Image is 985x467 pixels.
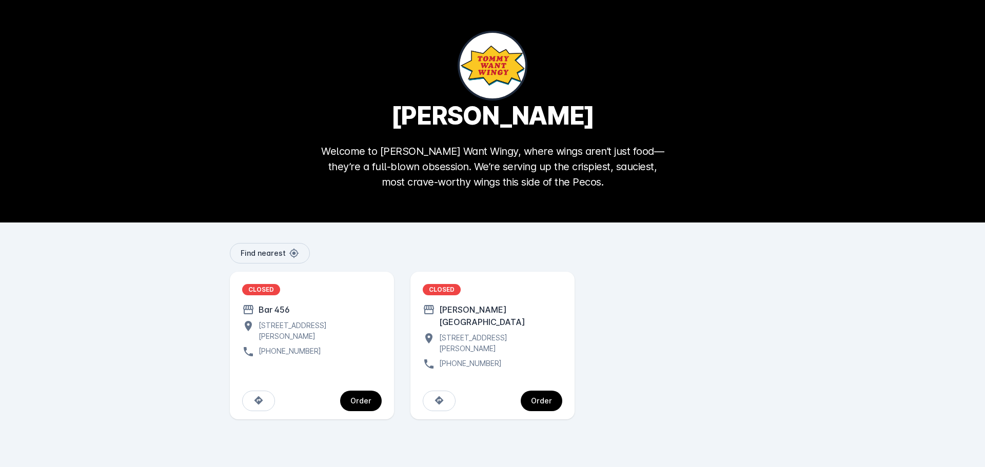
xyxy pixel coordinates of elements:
[435,303,562,328] div: [PERSON_NAME][GEOGRAPHIC_DATA]
[350,397,371,404] div: Order
[435,332,562,354] div: [STREET_ADDRESS][PERSON_NAME]
[423,284,461,295] div: CLOSED
[521,391,562,411] button: continue
[531,397,552,404] div: Order
[254,303,290,316] div: Bar 456
[242,284,280,295] div: CLOSED
[254,346,321,358] div: [PHONE_NUMBER]
[241,250,286,257] span: Find nearest
[254,320,382,341] div: [STREET_ADDRESS][PERSON_NAME]
[435,358,502,370] div: [PHONE_NUMBER]
[340,391,382,411] button: continue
